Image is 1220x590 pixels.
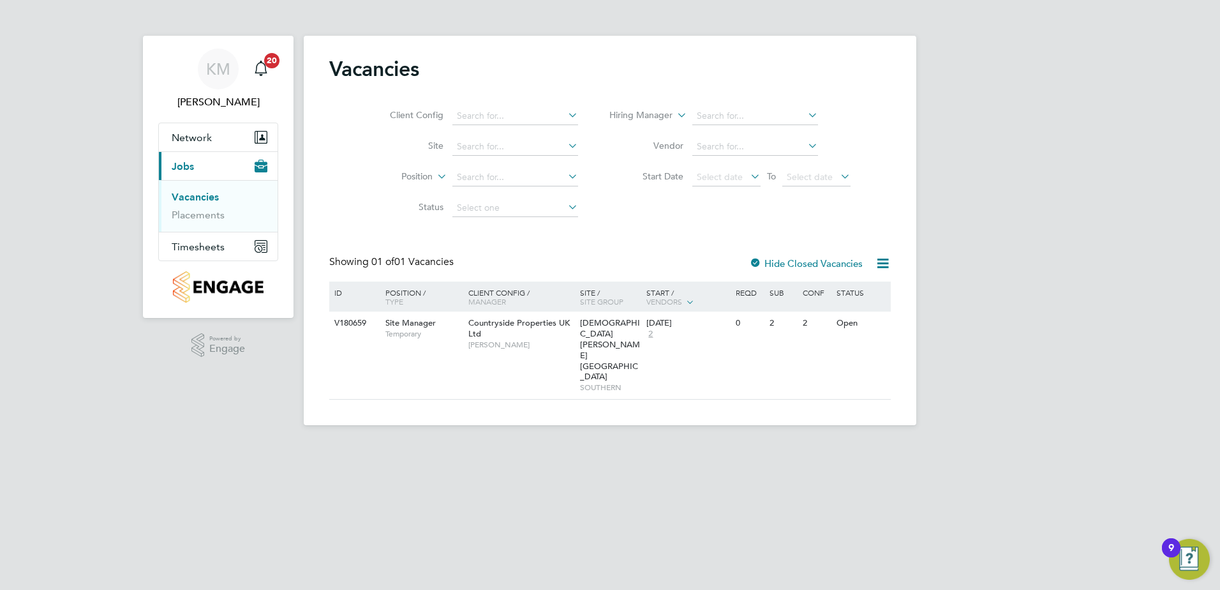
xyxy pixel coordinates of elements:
span: Site Manager [385,317,436,328]
a: Placements [172,209,225,221]
input: Search for... [692,138,818,156]
div: Jobs [159,180,278,232]
span: Network [172,132,212,144]
span: Jobs [172,160,194,172]
span: To [763,168,780,185]
img: countryside-properties-logo-retina.png [173,271,263,303]
span: Select date [697,171,743,183]
span: Timesheets [172,241,225,253]
span: [PERSON_NAME] [468,340,574,350]
span: 01 of [371,255,394,268]
span: Powered by [209,333,245,344]
span: SOUTHERN [580,382,641,393]
input: Search for... [452,138,578,156]
div: Open [833,312,889,335]
span: Manager [468,296,506,306]
button: Timesheets [159,232,278,261]
span: 01 Vacancies [371,255,454,268]
a: Go to home page [158,271,278,303]
div: V180659 [331,312,376,335]
div: Start / [643,282,733,314]
label: Hide Closed Vacancies [749,257,863,269]
label: Status [370,201,443,213]
a: KM[PERSON_NAME] [158,49,278,110]
label: Vendor [610,140,683,151]
span: Countryside Properties UK Ltd [468,317,570,339]
a: Vacancies [172,191,219,203]
input: Select one [452,199,578,217]
div: [DATE] [646,318,729,329]
div: 2 [800,312,833,335]
div: 9 [1168,548,1174,564]
span: Select date [787,171,833,183]
div: ID [331,282,376,303]
button: Open Resource Center, 9 new notifications [1169,539,1210,580]
nav: Main navigation [143,36,294,318]
button: Network [159,123,278,151]
div: 2 [766,312,800,335]
span: Engage [209,344,245,354]
label: Client Config [370,109,443,121]
label: Position [359,170,433,183]
button: Jobs [159,152,278,180]
div: Status [833,282,889,303]
div: 0 [733,312,766,335]
div: Reqd [733,282,766,303]
span: Site Group [580,296,623,306]
div: Site / [577,282,644,312]
div: Showing [329,255,456,269]
span: Vendors [646,296,682,306]
span: 2 [646,329,655,340]
a: Powered byEngage [191,333,246,358]
div: Position / [376,282,465,312]
div: Client Config / [465,282,577,312]
h2: Vacancies [329,56,419,82]
span: 20 [264,53,279,68]
label: Start Date [610,170,683,182]
span: Kyle Munden [158,95,278,110]
span: KM [206,61,230,77]
div: Sub [766,282,800,303]
div: Conf [800,282,833,303]
label: Site [370,140,443,151]
input: Search for... [692,107,818,125]
a: 20 [248,49,274,89]
input: Search for... [452,107,578,125]
span: Temporary [385,329,462,339]
label: Hiring Manager [599,109,673,122]
input: Search for... [452,169,578,186]
span: [DEMOGRAPHIC_DATA] [PERSON_NAME][GEOGRAPHIC_DATA] [580,317,640,382]
span: Type [385,296,403,306]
